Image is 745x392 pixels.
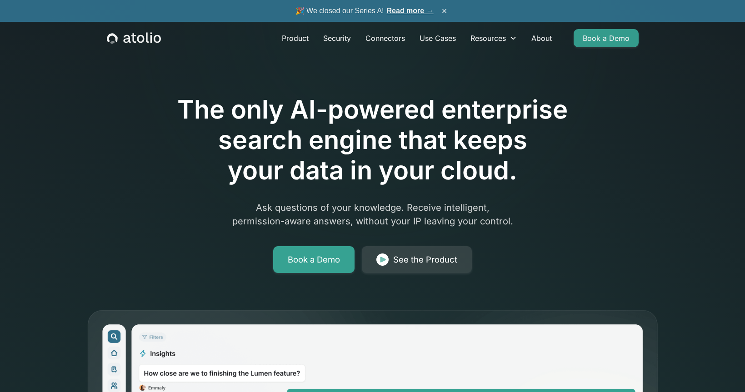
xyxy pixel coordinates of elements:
[412,29,463,47] a: Use Cases
[463,29,524,47] div: Resources
[107,32,161,44] a: home
[393,253,457,266] div: See the Product
[275,29,316,47] a: Product
[439,6,450,16] button: ×
[273,246,355,273] a: Book a Demo
[358,29,412,47] a: Connectors
[362,246,472,273] a: See the Product
[140,94,605,186] h1: The only AI-powered enterprise search engine that keeps your data in your cloud.
[198,201,547,228] p: Ask questions of your knowledge. Receive intelligent, permission-aware answers, without your IP l...
[524,29,559,47] a: About
[470,33,506,44] div: Resources
[295,5,434,16] span: 🎉 We closed our Series A!
[574,29,639,47] a: Book a Demo
[316,29,358,47] a: Security
[387,7,434,15] a: Read more →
